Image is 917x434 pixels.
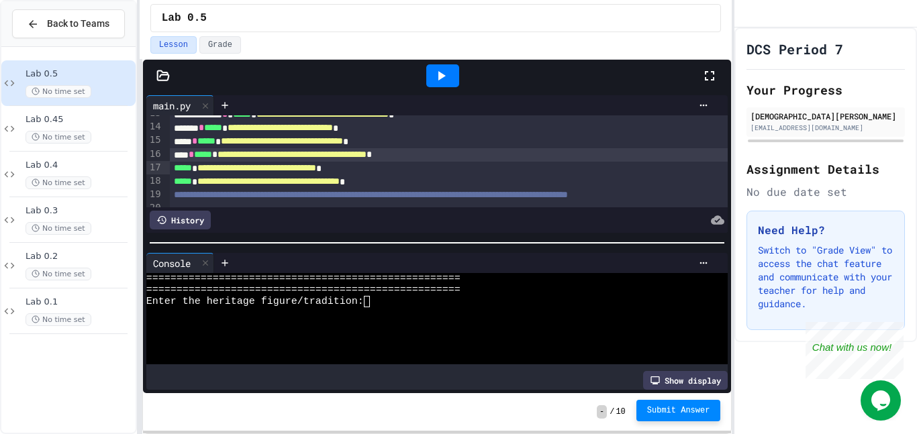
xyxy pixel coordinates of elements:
div: 20 [146,201,163,228]
button: Lesson [150,36,197,54]
span: No time set [26,176,91,189]
div: main.py [146,95,214,115]
div: 15 [146,133,163,147]
div: 14 [146,120,163,133]
div: 18 [146,174,163,188]
div: No due date set [746,184,905,200]
h2: Your Progress [746,80,905,99]
span: 10 [616,406,625,417]
div: 16 [146,148,163,161]
h2: Assignment Details [746,160,905,178]
span: Back to Teams [47,17,109,31]
h1: DCS Period 7 [746,40,843,58]
button: Grade [199,36,241,54]
span: No time set [26,131,91,144]
div: Console [146,256,197,270]
div: 17 [146,161,163,174]
span: Lab 0.2 [26,251,133,262]
p: Switch to "Grade View" to access the chat feature and communicate with your teacher for help and ... [758,243,894,311]
span: No time set [26,222,91,235]
span: Lab 0.4 [26,160,133,171]
div: 19 [146,188,163,201]
div: [EMAIL_ADDRESS][DOMAIN_NAME] [751,123,901,133]
span: No time set [26,313,91,326]
iframe: chat widget [806,322,904,379]
button: Submit Answer [636,400,721,421]
span: No time set [26,85,91,98]
h3: Need Help? [758,222,894,238]
span: Lab 0.5 [26,68,133,80]
div: History [150,211,211,229]
button: Back to Teams [12,9,125,38]
span: - [597,405,607,419]
span: Lab 0.3 [26,205,133,217]
span: ==================================================== [146,273,461,284]
span: / [610,406,614,417]
div: main.py [146,99,197,113]
span: No time set [26,268,91,280]
div: [DEMOGRAPHIC_DATA][PERSON_NAME] [751,110,901,122]
div: Console [146,253,214,273]
span: Enter the heritage figure/tradition: [146,296,364,307]
div: Show display [643,371,728,390]
span: Lab 0.1 [26,296,133,308]
span: ==================================================== [146,284,461,296]
span: Lab 0.45 [26,114,133,125]
span: Submit Answer [647,405,710,416]
iframe: chat widget [861,380,904,421]
span: Lab 0.5 [162,10,207,26]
